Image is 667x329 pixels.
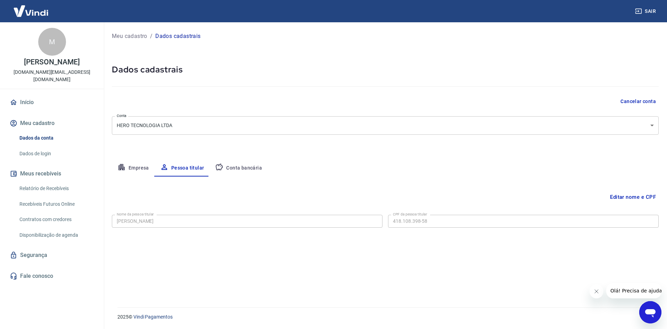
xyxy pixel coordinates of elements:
div: M [38,28,66,56]
button: Empresa [112,160,155,177]
img: Vindi [8,0,53,22]
button: Cancelar conta [618,95,659,108]
p: [PERSON_NAME] [24,58,80,66]
a: Relatório de Recebíveis [17,181,96,196]
button: Meu cadastro [8,116,96,131]
button: Editar nome e CPF [607,190,659,204]
a: Início [8,95,96,110]
p: Dados cadastrais [155,32,200,40]
a: Segurança [8,248,96,263]
a: Contratos com credores [17,212,96,227]
a: Disponibilização de agenda [17,228,96,242]
p: 2025 © [117,313,650,321]
iframe: Botão para abrir a janela de mensagens [639,301,661,323]
a: Fale conosco [8,268,96,284]
div: HERO TECNOLOGIA LTDA [112,116,659,135]
label: CPF da pessoa titular [393,212,427,217]
a: Dados de login [17,147,96,161]
p: / [150,32,153,40]
label: Nome da pessoa titular [117,212,154,217]
a: Meu cadastro [112,32,147,40]
h5: Dados cadastrais [112,64,659,75]
span: Olá! Precisa de ajuda? [4,5,58,10]
label: Conta [117,113,126,118]
button: Conta bancária [209,160,267,177]
button: Meus recebíveis [8,166,96,181]
button: Pessoa titular [155,160,210,177]
a: Dados da conta [17,131,96,145]
iframe: Mensagem da empresa [606,283,661,298]
button: Sair [634,5,659,18]
iframe: Fechar mensagem [590,284,603,298]
p: [DOMAIN_NAME][EMAIL_ADDRESS][DOMAIN_NAME] [6,69,98,83]
a: Recebíveis Futuros Online [17,197,96,211]
a: Vindi Pagamentos [133,314,173,320]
